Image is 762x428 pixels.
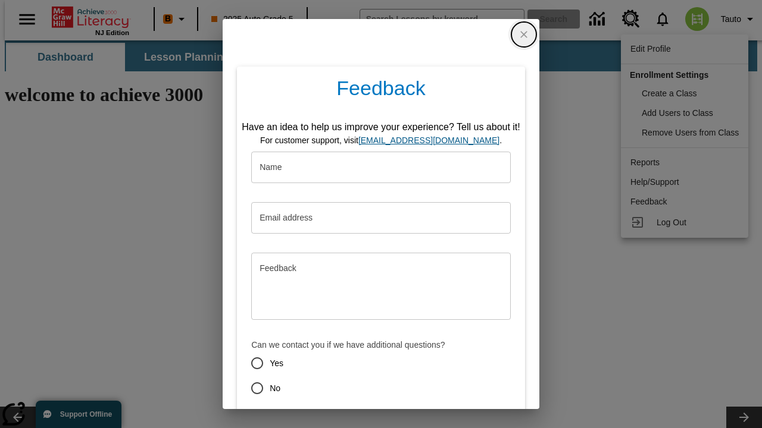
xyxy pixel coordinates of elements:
[242,134,520,147] div: For customer support, visit .
[251,351,511,401] div: contact-permission
[242,120,520,134] div: Have an idea to help us improve your experience? Tell us about it!
[237,67,525,115] h4: Feedback
[270,382,280,395] span: No
[270,357,283,370] span: Yes
[508,19,539,50] button: close
[358,136,499,145] a: support, will open in new browser tab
